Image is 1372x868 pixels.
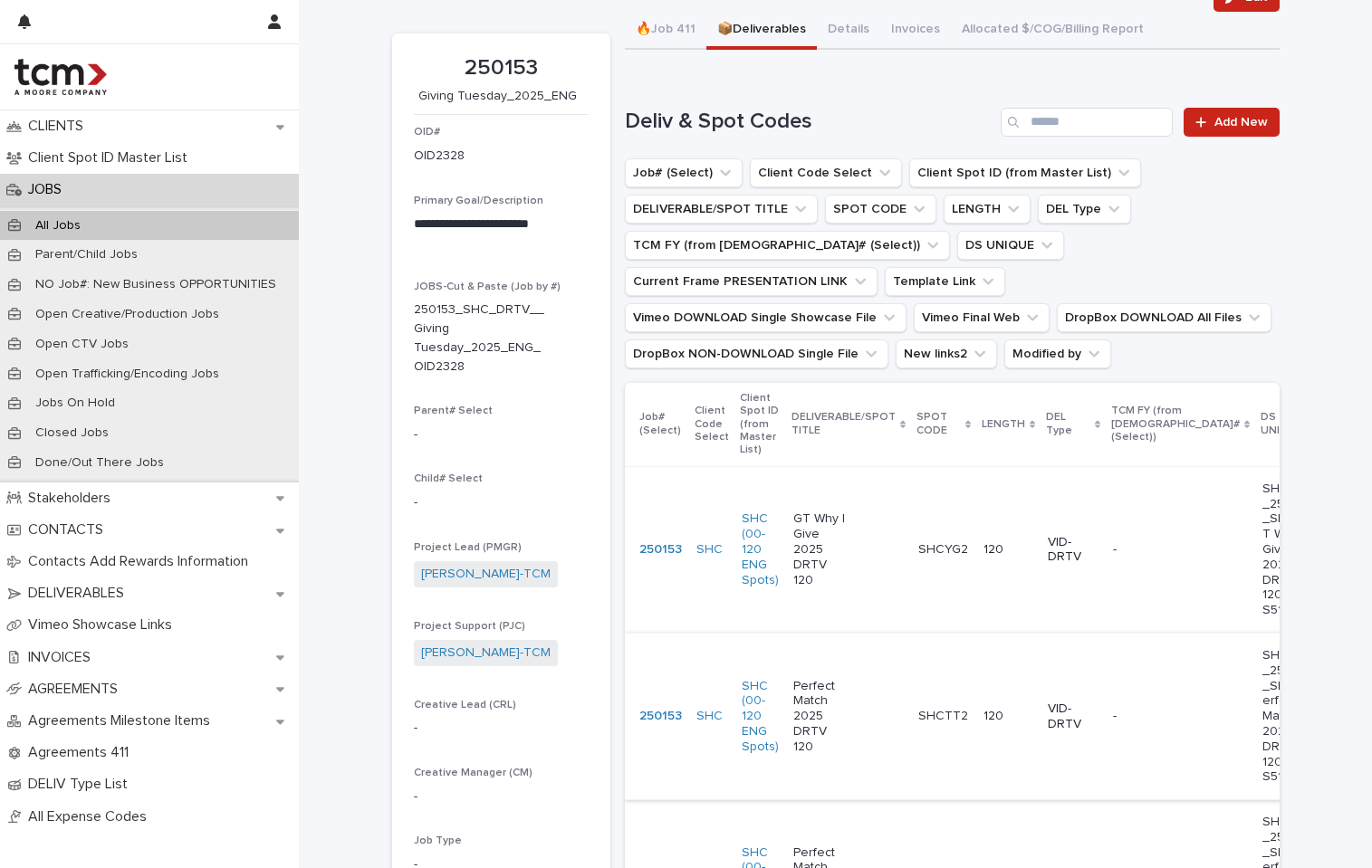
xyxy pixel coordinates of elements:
[414,425,589,444] p: -
[414,405,493,416] span: Parent# Select
[793,679,847,755] p: Perfect Match 2025 DRTV 120
[639,542,682,558] a: 250153
[1111,401,1240,447] p: TCM FY (from [DEMOGRAPHIC_DATA]# (Select))
[625,158,743,187] button: Job# (Select)
[817,12,880,50] button: Details
[1262,648,1316,785] p: SHCTT2_250153_SHC_Perfect Match 2025 DRTV 120___DS5160
[21,455,178,471] p: Done/Out There Jobs
[885,267,1005,296] button: Template Link
[21,521,118,539] p: CONTACTS
[983,542,1033,558] p: 120
[21,337,143,352] p: Open CTV Jobs
[951,12,1155,50] button: Allocated $/COG/Billing Report
[414,719,589,738] p: -
[414,542,522,553] span: Project Lead (PMGR)
[696,542,723,558] a: SHC
[1057,303,1271,332] button: DropBox DOWNLOAD All Files
[880,12,951,50] button: Invoices
[21,218,95,234] p: All Jobs
[21,149,202,167] p: Client Spot ID Master List
[1113,709,1166,724] p: -
[740,388,781,461] p: Client Spot ID (from Master List)
[1261,407,1308,441] p: DS UNIQUE
[21,118,98,135] p: CLIENTS
[1214,116,1268,129] span: Add New
[909,158,1141,187] button: Client Spot ID (from Master List)
[896,339,997,368] button: New links2
[421,565,551,584] a: [PERSON_NAME]-TCM
[742,679,779,755] a: SHC (00-120 ENG Spots)
[414,300,545,376] p: 250153_SHC_DRTV__Giving Tuesday_2025_ENG_OID2328
[414,700,516,711] span: Creative Lead (CRL)
[14,59,107,95] img: 4hMmSqQkux38exxPVZHQ
[414,493,589,512] p: -
[21,277,291,292] p: NO Job#: New Business OPPORTUNITIES
[1113,542,1166,558] p: -
[21,181,76,198] p: JOBS
[742,511,779,587] a: SHC (00-120 ENG Spots)
[414,473,483,484] span: Child# Select
[1048,535,1099,566] p: VID-DRTV
[414,89,581,104] p: Giving Tuesday_2025_ENG
[414,55,589,81] p: 250153
[21,247,152,262] p: Parent/Child Jobs
[21,712,225,730] p: Agreements Milestone Items
[706,12,817,50] button: 📦Deliverables
[414,196,543,206] span: Primary Goal/Description
[625,339,888,368] button: DropBox NON-DOWNLOAD Single File
[1046,407,1090,441] p: DEL Type
[639,407,684,441] p: Job# (Select)
[21,681,132,698] p: AGREEMENTS
[414,835,462,846] span: Job Type
[21,616,187,634] p: Vimeo Showcase Links
[625,109,994,135] h1: Deliv & Spot Codes
[914,303,1050,332] button: Vimeo Final Web
[1001,108,1173,137] input: Search
[414,281,561,292] span: JOBS-Cut & Paste (Job by #)
[1038,195,1131,224] button: DEL Type
[414,621,525,632] span: Project Support (PJC)
[639,709,682,724] a: 250153
[944,195,1031,224] button: LENGTH
[414,768,532,778] span: Creative Manager (CM)
[916,407,961,441] p: SPOT CODE
[625,303,907,332] button: Vimeo DOWNLOAD Single Showcase File
[21,585,139,602] p: DELIVERABLES
[1184,108,1279,137] a: Add New
[1004,339,1111,368] button: Modified by
[21,367,234,382] p: Open Trafficking/Encoding Jobs
[625,195,818,224] button: DELIVERABLE/SPOT TITLE
[21,776,142,793] p: DELIV Type List
[414,147,465,166] p: OID2328
[918,539,972,558] p: SHCYG2
[625,267,878,296] button: Current Frame PRESENTATION LINK
[21,396,130,411] p: Jobs On Hold
[414,127,440,138] span: OID#
[625,231,950,260] button: TCM FY (from Job# (Select))
[21,649,105,666] p: INVOICES
[21,425,123,441] p: Closed Jobs
[414,787,589,806] p: -
[983,709,1033,724] p: 120
[1048,701,1099,732] p: VID-DRTV
[625,12,706,50] button: 🔥Job 411
[825,195,936,224] button: SPOT CODE
[421,644,551,663] a: [PERSON_NAME]-TCM
[793,511,847,587] p: GT Why I Give 2025 DRTV 120
[792,407,896,441] p: DELIVERABLE/SPOT TITLE
[957,231,1064,260] button: DS UNIQUE
[696,709,723,724] a: SHC
[21,808,161,825] p: All Expense Codes
[21,307,234,322] p: Open Creative/Production Jobs
[695,401,729,447] p: Client Code Select
[21,490,125,507] p: Stakeholders
[918,705,972,724] p: SHCTT2
[1262,482,1316,618] p: SHCYG2_250153_SHC_GT Why I Give 2025 DRTV 120___DS5159
[21,744,143,761] p: Agreements 411
[982,415,1025,434] p: LENGTH
[21,553,263,570] p: Contacts Add Rewards Information
[750,158,902,187] button: Client Code Select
